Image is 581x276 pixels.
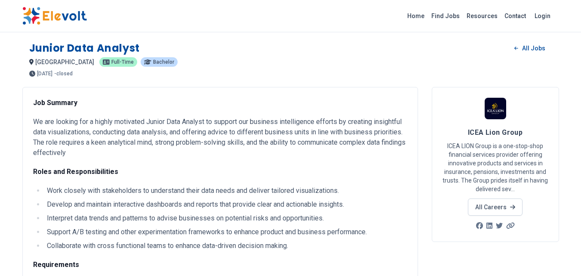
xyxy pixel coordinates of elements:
[538,235,581,276] iframe: Chat Widget
[33,167,118,176] strong: Roles and Responsibilities
[29,41,140,55] h1: Junior Data Analyst
[153,59,174,65] span: Bachelor
[54,71,73,76] p: - closed
[529,7,556,25] a: Login
[404,9,428,23] a: Home
[111,59,134,65] span: Full-time
[44,213,407,223] li: Interpret data trends and patterns to advise businesses on potential risks and opportunities.
[468,198,523,216] a: All Careers
[468,128,523,136] span: ICEA Lion Group
[22,7,87,25] img: Elevolt
[37,71,52,76] span: [DATE]
[33,260,79,269] strong: Requirements
[44,241,407,251] li: Collaborate with cross functional teams to enhance data-driven decision making.
[35,59,94,65] span: [GEOGRAPHIC_DATA]
[463,9,501,23] a: Resources
[443,142,548,193] p: ICEA LION Group is a one-stop-shop financial services provider offering innovative products and s...
[501,9,529,23] a: Contact
[44,186,407,196] li: Work closely with stakeholders to understand their data needs and deliver tailored visualizations.
[507,42,552,55] a: All Jobs
[33,117,407,158] p: We are looking for a highly motivated Junior Data Analyst to support our business intelligence ef...
[485,98,506,119] img: ICEA Lion Group
[44,199,407,210] li: Develop and maintain interactive dashboards and reports that provide clear and actionable insights.
[44,227,407,237] li: Support A/B testing and other experimentation frameworks to enhance product and business performa...
[33,99,77,107] strong: Job Summary
[428,9,463,23] a: Find Jobs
